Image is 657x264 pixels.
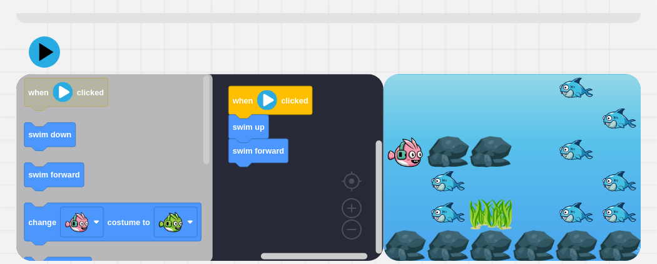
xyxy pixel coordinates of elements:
text: swim forward [233,145,285,155]
text: change [28,217,56,226]
div: Blockly Workspace [16,74,384,261]
text: swim forward [28,170,80,179]
text: clicked [281,95,308,105]
text: clicked [77,87,104,97]
text: swim up [233,122,265,131]
text: swim down [28,130,71,139]
text: when [232,95,253,105]
text: when [28,87,49,97]
text: costume to [108,217,150,226]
